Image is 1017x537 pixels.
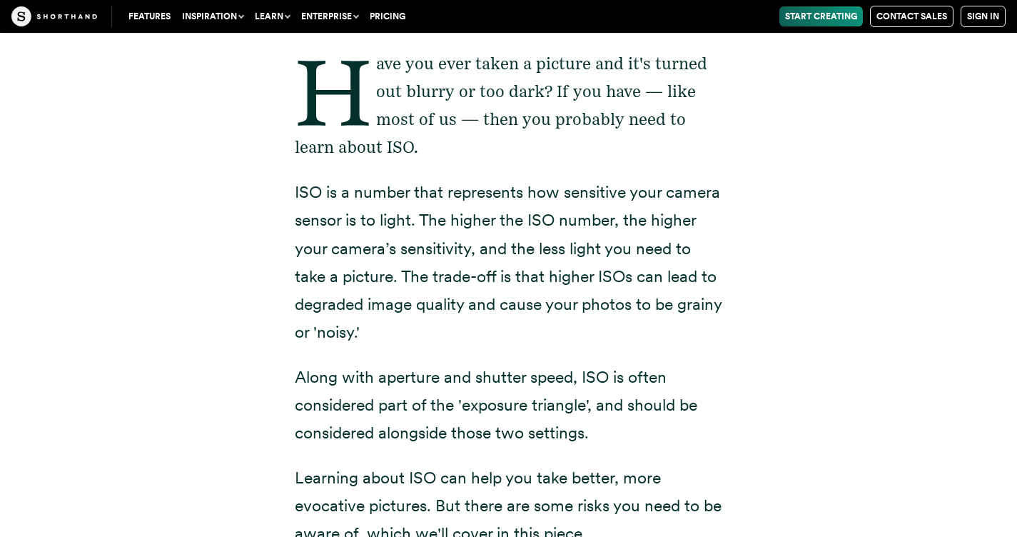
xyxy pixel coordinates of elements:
img: The Craft [11,6,97,26]
a: Sign in [961,6,1006,27]
a: Contact Sales [870,6,953,27]
p: Have you ever taken a picture and it's turned out blurry or too dark? If you have — like most of ... [295,50,723,161]
button: Inspiration [176,6,249,26]
button: Learn [249,6,295,26]
p: ISO is a number that represents how sensitive your camera sensor is to light. The higher the ISO ... [295,179,723,346]
a: Pricing [364,6,411,26]
a: Features [123,6,176,26]
button: Enterprise [295,6,364,26]
p: Along with aperture and shutter speed, ISO is often considered part of the 'exposure triangle', a... [295,363,723,447]
a: Start Creating [779,6,863,26]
